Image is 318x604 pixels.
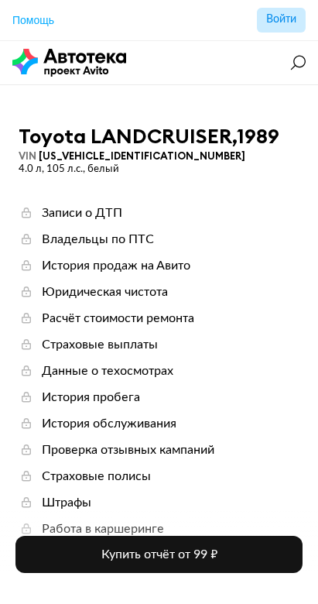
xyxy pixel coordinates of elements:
button: Купить отчёт от 99 ₽ [15,536,303,573]
div: Юридическая чистота [42,283,168,300]
span: Помощь [12,14,54,26]
div: [US_VEHICLE_IDENTIFICATION_NUMBER] [19,149,245,163]
div: Страховые полисы [42,468,151,485]
button: Войти [257,8,306,33]
div: Записи о ДТП [42,204,122,221]
div: Штрафы [42,494,91,511]
div: Владельцы по ПТС [42,231,154,248]
span: Войти [266,14,296,25]
div: Проверка отзывных кампаний [42,441,214,458]
div: История продаж на Авито [42,257,190,274]
div: 4.0 л, 105 л.c., белый [19,163,119,177]
a: Помощь [12,12,54,28]
div: История пробега [42,389,140,406]
span: Купить отчёт от 99 ₽ [101,548,217,561]
span: VIN [19,149,36,162]
div: Расчёт стоимости ремонта [42,310,194,327]
div: Страховые выплаты [42,336,158,353]
div: История обслуживания [42,415,176,432]
div: Toyota LANDCRUISER , 1989 [19,124,299,149]
div: Данные о техосмотрах [42,362,173,379]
